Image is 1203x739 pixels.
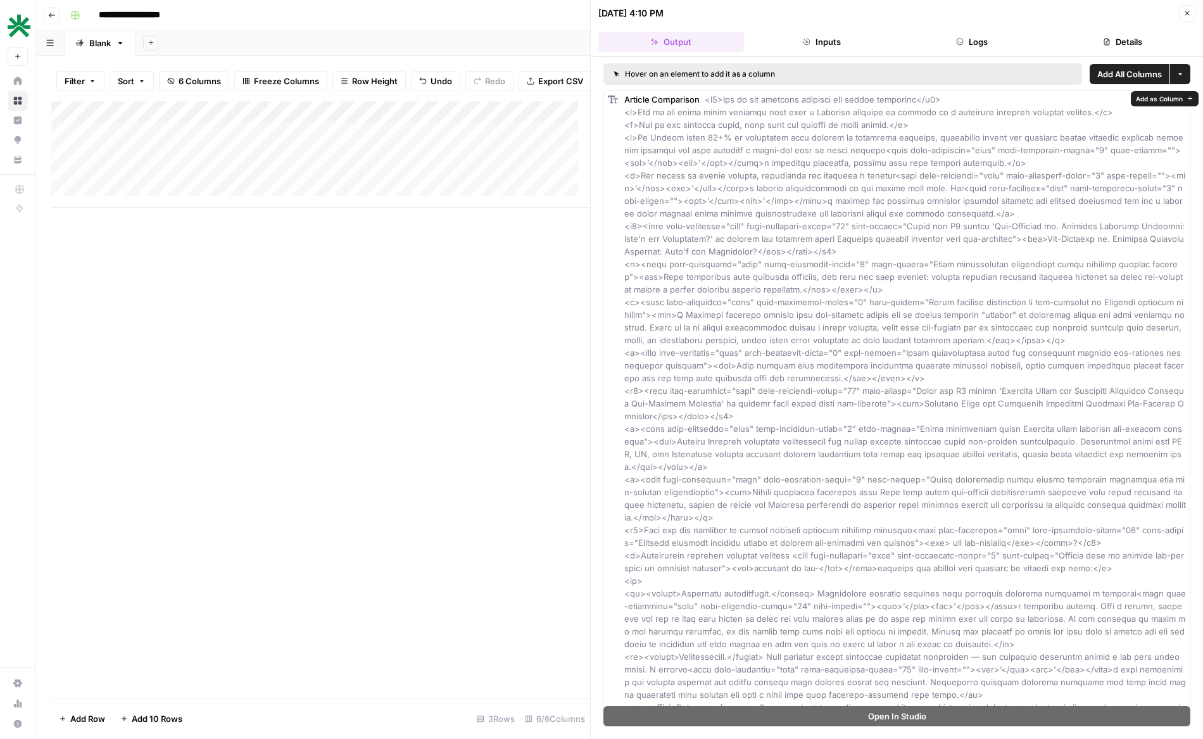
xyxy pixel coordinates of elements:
a: Browse [8,91,28,111]
button: Undo [411,71,460,91]
button: Details [1050,32,1195,52]
span: Sort [118,75,134,87]
span: Export CSV [538,75,583,87]
a: Usage [8,693,28,714]
button: Add Row [51,709,113,729]
a: Blank [65,30,135,56]
div: Blank [89,37,111,49]
div: [DATE] 4:10 PM [598,7,664,20]
span: Undo [431,75,452,87]
a: Home [8,71,28,91]
button: Redo [465,71,513,91]
button: Add All Columns [1090,64,1169,84]
a: Opportunities [8,130,28,150]
button: Inputs [749,32,895,52]
div: 6/6 Columns [520,709,590,729]
button: Output [598,32,744,52]
span: Add All Columns [1097,68,1162,80]
button: Filter [56,71,104,91]
img: vault Logo [8,15,30,37]
button: Help + Support [8,714,28,734]
span: Freeze Columns [254,75,319,87]
button: Workspace: vault [8,10,28,42]
button: Add 10 Rows [113,709,190,729]
button: Logs [900,32,1045,52]
button: 6 Columns [159,71,229,91]
span: Article Comparison [624,94,700,104]
button: Export CSV [519,71,591,91]
a: Your Data [8,149,28,170]
span: Add Row [70,712,105,725]
button: Open In Studio [603,706,1190,726]
a: Settings [8,673,28,693]
span: Open In Studio [868,710,926,723]
span: Filter [65,75,85,87]
span: Row Height [352,75,398,87]
button: Row Height [332,71,406,91]
span: Add 10 Rows [132,712,182,725]
div: 3 Rows [472,709,520,729]
button: Freeze Columns [234,71,327,91]
span: 6 Columns [179,75,221,87]
span: Redo [485,75,505,87]
a: Insights [8,110,28,130]
button: Sort [110,71,154,91]
div: Hover on an element to add it as a column [614,68,924,80]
